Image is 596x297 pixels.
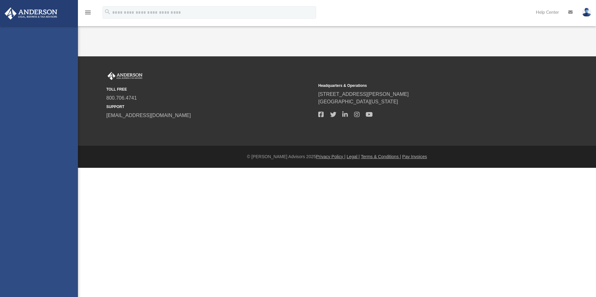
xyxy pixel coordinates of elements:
a: Privacy Policy | [316,154,346,159]
a: 800.706.4741 [106,95,137,101]
div: © [PERSON_NAME] Advisors 2025 [78,153,596,160]
small: SUPPORT [106,104,314,110]
a: Terms & Conditions | [361,154,401,159]
a: menu [84,12,92,16]
small: Headquarters & Operations [318,83,526,88]
img: Anderson Advisors Platinum Portal [106,72,144,80]
img: User Pic [582,8,591,17]
small: TOLL FREE [106,87,314,92]
i: search [104,8,111,15]
a: Pay Invoices [402,154,427,159]
i: menu [84,9,92,16]
a: [GEOGRAPHIC_DATA][US_STATE] [318,99,398,104]
img: Anderson Advisors Platinum Portal [3,7,59,20]
a: Legal | [347,154,360,159]
a: [STREET_ADDRESS][PERSON_NAME] [318,92,409,97]
a: [EMAIL_ADDRESS][DOMAIN_NAME] [106,113,191,118]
